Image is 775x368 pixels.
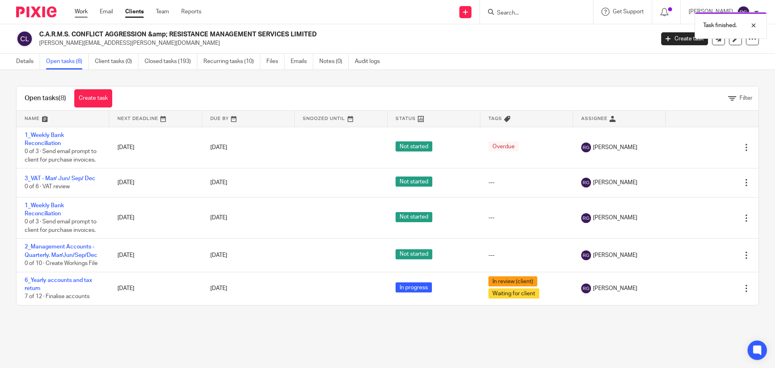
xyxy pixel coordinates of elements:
span: 7 of 12 · Finalise accounts [25,294,90,300]
td: [DATE] [109,127,202,168]
span: [DATE] [210,286,227,291]
img: svg%3E [16,30,33,47]
span: 0 of 10 · Create Workings File [25,261,98,266]
span: [DATE] [210,252,227,258]
span: [PERSON_NAME] [593,214,637,222]
a: Recurring tasks (10) [203,54,260,69]
span: Filter [739,95,752,101]
a: 6_Yearly accounts and tax return [25,278,92,291]
a: Clients [125,8,144,16]
span: [DATE] [210,145,227,150]
a: Create task [661,32,708,45]
a: Team [156,8,169,16]
div: --- [488,214,565,222]
a: Reports [181,8,201,16]
a: Emails [291,54,313,69]
a: Closed tasks (193) [145,54,197,69]
img: svg%3E [581,250,591,260]
span: 0 of 3 · Send email prompt to client for purchase invoices. [25,149,96,163]
span: In progress [396,282,432,292]
span: [PERSON_NAME] [593,251,637,259]
div: --- [488,179,565,187]
span: [PERSON_NAME] [593,143,637,151]
a: Notes (0) [319,54,349,69]
span: In review (client) [488,276,537,286]
img: svg%3E [581,213,591,223]
span: Not started [396,212,432,222]
img: svg%3E [581,178,591,187]
span: 0 of 6 · VAT review [25,184,70,190]
a: 1_Weekly Bank Reconciliation [25,132,64,146]
span: (8) [59,95,66,101]
td: [DATE] [109,168,202,197]
a: Files [266,54,285,69]
a: Audit logs [355,54,386,69]
span: Not started [396,249,432,259]
span: Not started [396,177,432,187]
p: [PERSON_NAME][EMAIL_ADDRESS][PERSON_NAME][DOMAIN_NAME] [39,39,649,47]
div: --- [488,251,565,259]
img: svg%3E [581,143,591,152]
img: Pixie [16,6,57,17]
span: Overdue [488,141,519,151]
span: [DATE] [210,215,227,221]
span: Snoozed Until [303,116,345,121]
a: 1_Weekly Bank Reconciliation [25,203,64,217]
span: [PERSON_NAME] [593,179,637,187]
img: svg%3E [581,284,591,293]
span: Status [396,116,416,121]
a: 3_VAT - Mar/ Jun/ Sep/ Dec [25,176,95,181]
p: Task finished. [703,21,737,29]
img: svg%3E [737,6,750,19]
a: Work [75,8,88,16]
span: 0 of 3 · Send email prompt to client for purchase invoices. [25,219,96,233]
td: [DATE] [109,197,202,239]
h1: Open tasks [25,94,66,103]
td: [DATE] [109,239,202,272]
h2: C.A.R.M.S. CONFLICT AGGRESSION &amp; RESISTANCE MANAGEMENT SERVICES LIMITED [39,30,527,39]
span: Tags [488,116,502,121]
a: Client tasks (0) [95,54,138,69]
a: Create task [74,89,112,107]
a: Details [16,54,40,69]
span: [DATE] [210,180,227,185]
a: Email [100,8,113,16]
a: Open tasks (8) [46,54,89,69]
a: 2_Management Accounts - Quarterly. Mar/Jun/Sep/Dec [25,244,97,258]
td: [DATE] [109,272,202,305]
span: [PERSON_NAME] [593,284,637,292]
span: Not started [396,141,432,151]
span: Waiting for client [488,288,539,299]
